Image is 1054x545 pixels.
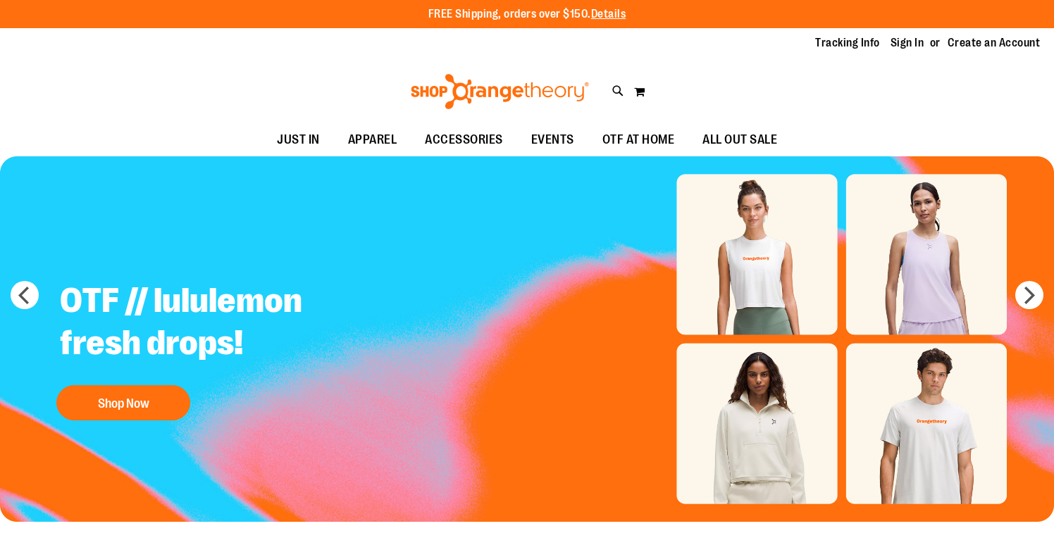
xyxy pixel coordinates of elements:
span: JUST IN [277,124,320,156]
span: OTF AT HOME [602,124,675,156]
span: APPAREL [348,124,397,156]
button: next [1015,281,1043,309]
button: prev [11,281,39,309]
img: Shop Orangetheory [409,74,591,109]
span: EVENTS [531,124,574,156]
button: Shop Now [56,385,190,420]
a: Sign In [891,35,924,51]
span: ALL OUT SALE [702,124,777,156]
a: Details [591,8,626,20]
h2: OTF // lululemon fresh drops! [49,269,399,378]
p: FREE Shipping, orders over $150. [428,6,626,23]
a: Create an Account [948,35,1041,51]
span: ACCESSORIES [425,124,503,156]
a: Tracking Info [815,35,880,51]
a: OTF // lululemon fresh drops! Shop Now [49,269,399,427]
